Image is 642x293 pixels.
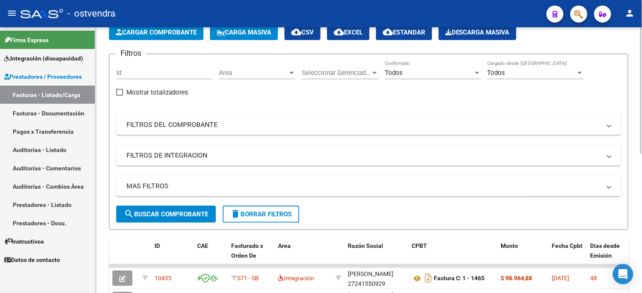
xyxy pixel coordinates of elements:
app-download-masive: Descarga masiva de comprobantes (adjuntos) [439,25,516,40]
strong: $ 98.964,88 [501,275,533,282]
span: Integración (discapacidad) [4,54,83,63]
mat-panel-title: MAS FILTROS [126,181,601,191]
button: Carga Masiva [210,25,278,40]
mat-icon: delete [230,209,241,219]
span: Descarga Masiva [445,29,510,36]
mat-expansion-panel-header: MAS FILTROS [116,176,621,196]
span: Prestadores / Proveedores [4,72,82,81]
span: Buscar Comprobante [124,210,208,218]
button: Cargar Comprobante [109,25,203,40]
span: Area [278,242,291,249]
span: EXCEL [334,29,363,36]
span: Seleccionar Gerenciador [302,69,371,77]
span: Todos [385,69,403,77]
datatable-header-cell: Razón Social [344,237,408,274]
datatable-header-cell: Fecha Cpbt [549,237,587,274]
mat-icon: cloud_download [291,27,301,37]
span: ID [155,242,160,249]
button: Descarga Masiva [439,25,516,40]
h3: Filtros [116,47,146,59]
span: Datos de contacto [4,255,60,264]
span: [DATE] [552,275,570,282]
span: Borrar Filtros [230,210,292,218]
mat-panel-title: FILTROS DE INTEGRACION [126,151,601,160]
button: CSV [284,25,321,40]
span: Días desde Emisión [590,242,620,259]
span: CPBT [412,242,427,249]
button: EXCEL [327,25,370,40]
span: Carga Masiva [217,29,271,36]
mat-expansion-panel-header: FILTROS DEL COMPROBANTE [116,115,621,135]
span: Instructivos [4,237,44,246]
span: Firma Express [4,35,49,45]
span: Facturado x Orden De [231,242,263,259]
span: S71 - SB [237,275,259,282]
span: Integración [278,275,314,282]
mat-icon: menu [7,8,17,18]
datatable-header-cell: Facturado x Orden De [228,237,275,274]
mat-icon: person [625,8,635,18]
div: 27241550929 [348,269,405,287]
span: Estandar [383,29,425,36]
datatable-header-cell: CAE [194,237,228,274]
i: Descargar documento [423,271,434,285]
mat-expansion-panel-header: FILTROS DE INTEGRACION [116,145,621,166]
span: CSV [291,29,314,36]
button: Borrar Filtros [223,206,299,223]
div: Open Intercom Messenger [613,264,633,284]
datatable-header-cell: Días desde Emisión [587,237,625,274]
span: Area [219,69,288,77]
span: Mostrar totalizadores [126,87,188,98]
datatable-header-cell: Area [275,237,332,274]
span: 10435 [155,275,172,282]
datatable-header-cell: Monto [498,237,549,274]
mat-icon: cloud_download [334,27,344,37]
button: Estandar [376,25,432,40]
div: [PERSON_NAME] [348,269,393,279]
span: Cargar Comprobante [116,29,197,36]
strong: Factura C: 1 - 1465 [434,275,485,282]
span: - ostvendra [67,4,115,23]
span: CAE [197,242,208,249]
span: Monto [501,242,519,249]
mat-icon: search [124,209,134,219]
datatable-header-cell: ID [151,237,194,274]
span: 48 [590,275,597,282]
mat-icon: cloud_download [383,27,393,37]
button: Buscar Comprobante [116,206,216,223]
mat-panel-title: FILTROS DEL COMPROBANTE [126,120,601,129]
span: Todos [487,69,505,77]
datatable-header-cell: CPBT [408,237,498,274]
span: Razón Social [348,242,383,249]
span: Fecha Cpbt [552,242,583,249]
